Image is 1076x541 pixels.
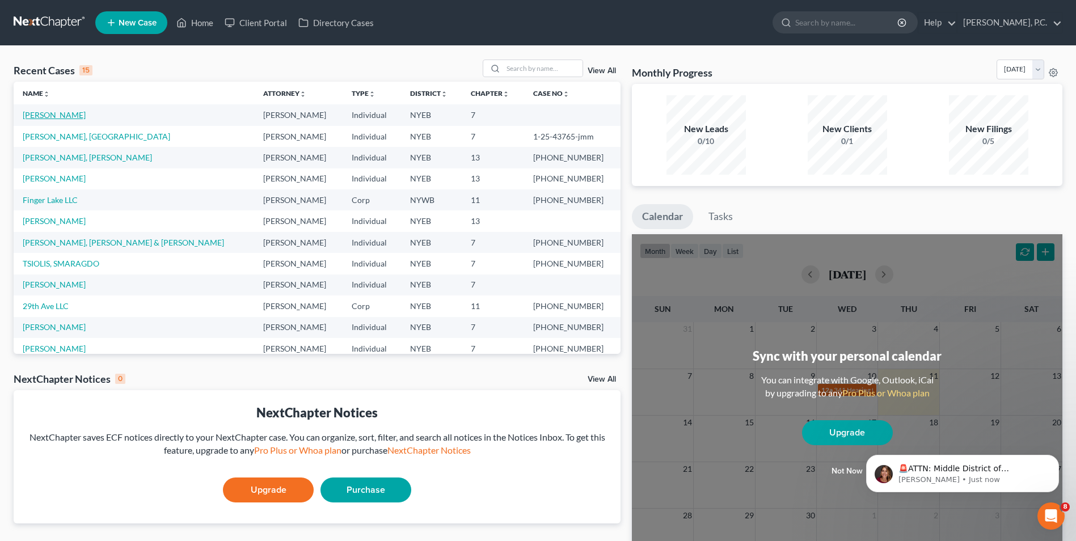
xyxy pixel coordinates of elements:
[254,168,343,189] td: [PERSON_NAME]
[588,375,616,383] a: View All
[462,317,524,338] td: 7
[1061,502,1070,512] span: 8
[23,174,86,183] a: [PERSON_NAME]
[223,477,314,502] a: Upgrade
[462,126,524,147] td: 7
[254,126,343,147] td: [PERSON_NAME]
[401,104,462,125] td: NYEB
[320,477,411,502] a: Purchase
[666,122,746,136] div: New Leads
[254,147,343,168] td: [PERSON_NAME]
[343,253,401,274] td: Individual
[462,232,524,253] td: 7
[254,232,343,253] td: [PERSON_NAME]
[343,147,401,168] td: Individual
[524,147,621,168] td: [PHONE_NUMBER]
[254,104,343,125] td: [PERSON_NAME]
[387,445,471,455] a: NextChapter Notices
[343,104,401,125] td: Individual
[949,122,1028,136] div: New Filings
[401,338,462,359] td: NYEB
[343,189,401,210] td: Corp
[462,253,524,274] td: 7
[401,253,462,274] td: NYEB
[343,295,401,316] td: Corp
[369,91,375,98] i: unfold_more
[343,317,401,338] td: Individual
[401,126,462,147] td: NYEB
[462,338,524,359] td: 7
[808,136,887,147] div: 0/1
[299,91,306,98] i: unfold_more
[254,253,343,274] td: [PERSON_NAME]
[563,91,569,98] i: unfold_more
[949,136,1028,147] div: 0/5
[462,295,524,316] td: 11
[119,19,157,27] span: New Case
[524,253,621,274] td: [PHONE_NUMBER]
[343,274,401,295] td: Individual
[401,210,462,231] td: NYEB
[23,153,152,162] a: [PERSON_NAME], [PERSON_NAME]
[410,89,448,98] a: Districtunfold_more
[23,322,86,332] a: [PERSON_NAME]
[43,91,50,98] i: unfold_more
[808,122,887,136] div: New Clients
[462,168,524,189] td: 13
[23,301,69,311] a: 29th Ave LLC
[14,64,92,77] div: Recent Cases
[263,89,306,98] a: Attorneyunfold_more
[23,344,86,353] a: [PERSON_NAME]
[115,374,125,384] div: 0
[254,274,343,295] td: [PERSON_NAME]
[401,274,462,295] td: NYEB
[343,232,401,253] td: Individual
[1037,502,1065,530] iframe: Intercom live chat
[343,210,401,231] td: Individual
[524,338,621,359] td: [PHONE_NUMBER]
[802,460,893,483] button: Not now
[588,67,616,75] a: View All
[23,132,170,141] a: [PERSON_NAME], [GEOGRAPHIC_DATA]
[343,168,401,189] td: Individual
[401,317,462,338] td: NYEB
[219,12,293,33] a: Client Portal
[23,110,86,120] a: [PERSON_NAME]
[23,431,611,457] div: NextChapter saves ECF notices directly to your NextChapter case. You can organize, sort, filter, ...
[254,189,343,210] td: [PERSON_NAME]
[23,195,78,205] a: Finger Lake LLC
[401,168,462,189] td: NYEB
[698,204,743,229] a: Tasks
[343,338,401,359] td: Individual
[254,210,343,231] td: [PERSON_NAME]
[462,210,524,231] td: 13
[524,189,621,210] td: [PHONE_NUMBER]
[524,295,621,316] td: [PHONE_NUMBER]
[666,136,746,147] div: 0/10
[471,89,509,98] a: Chapterunfold_more
[757,374,938,400] div: You can integrate with Google, Outlook, iCal by upgrading to any
[23,280,86,289] a: [PERSON_NAME]
[462,274,524,295] td: 7
[254,338,343,359] td: [PERSON_NAME]
[795,12,899,33] input: Search by name...
[401,147,462,168] td: NYEB
[632,204,693,229] a: Calendar
[343,126,401,147] td: Individual
[524,168,621,189] td: [PHONE_NUMBER]
[462,104,524,125] td: 7
[849,431,1076,510] iframe: Intercom notifications message
[23,89,50,98] a: Nameunfold_more
[401,189,462,210] td: NYWB
[79,65,92,75] div: 15
[23,259,99,268] a: TSIOLIS, SMARAGDO
[503,60,583,77] input: Search by name...
[462,147,524,168] td: 13
[918,12,956,33] a: Help
[254,317,343,338] td: [PERSON_NAME]
[171,12,219,33] a: Home
[632,66,712,79] h3: Monthly Progress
